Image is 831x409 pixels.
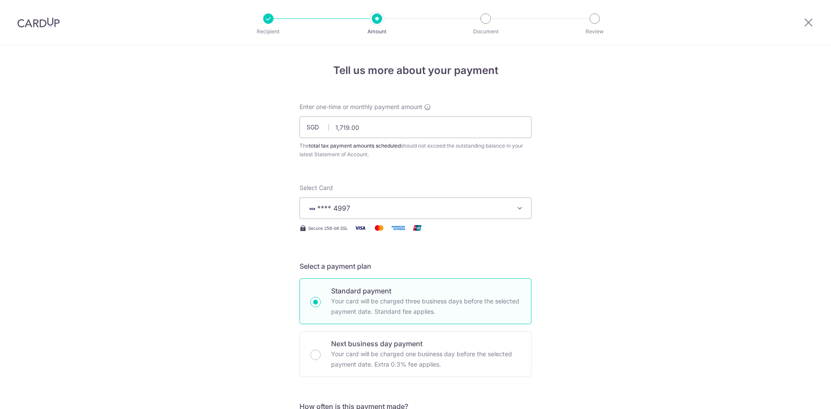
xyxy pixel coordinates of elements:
[331,286,521,296] p: Standard payment
[236,27,300,36] p: Recipient
[331,296,521,317] p: Your card will be charged three business days before the selected payment date. Standard fee appl...
[331,349,521,370] p: Your card will be charged one business day before the selected payment date. Extra 0.3% fee applies.
[331,338,521,349] p: Next business day payment
[563,27,627,36] p: Review
[454,27,518,36] p: Document
[308,225,348,232] span: Secure 256-bit SSL
[300,63,531,78] h4: Tell us more about your payment
[409,222,426,233] img: Union Pay
[300,142,531,159] div: The should not exceed the outstanding balance in your latest Statement of Account.
[345,27,409,36] p: Amount
[309,142,401,149] b: total tax payment amounts scheduled
[306,123,329,132] span: SGD
[307,206,317,212] img: VISA
[300,116,531,138] input: 0.00
[300,184,333,191] span: translation missing: en.payables.payment_networks.credit_card.summary.labels.select_card
[300,261,531,271] h5: Select a payment plan
[370,222,388,233] img: Mastercard
[300,103,422,111] span: Enter one-time or monthly payment amount
[390,222,407,233] img: American Express
[17,17,60,28] img: CardUp
[351,222,369,233] img: Visa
